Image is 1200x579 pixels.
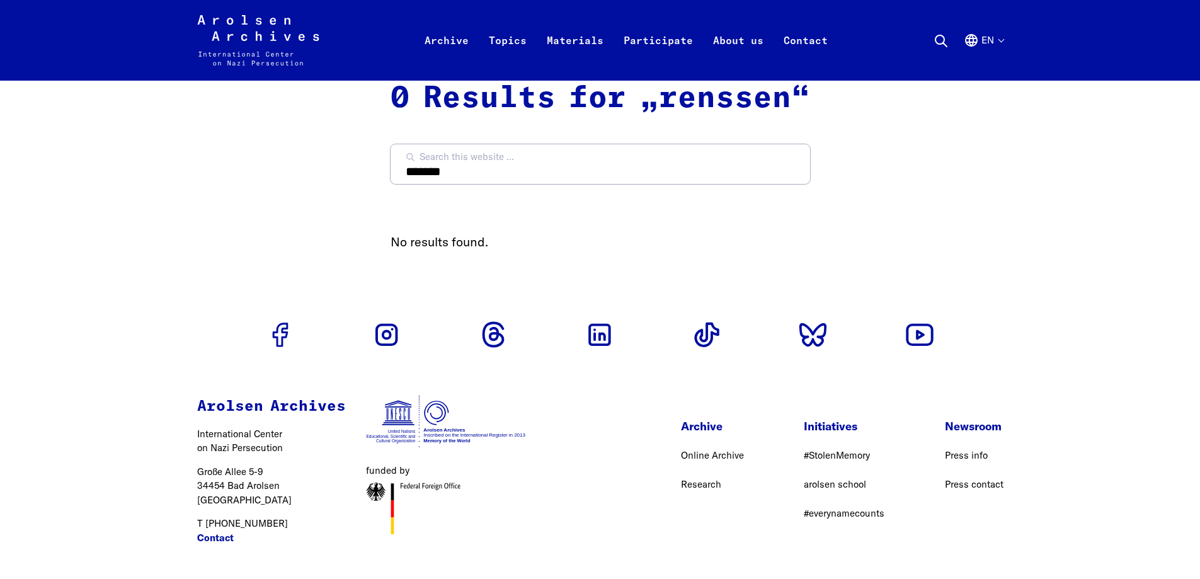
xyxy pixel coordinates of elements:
a: Participate [614,30,703,81]
p: T [PHONE_NUMBER] [197,517,346,545]
p: Initiatives [804,418,884,435]
a: Contact [774,30,838,81]
a: Go to Youtube profile [900,314,940,355]
a: #everynamecounts [804,507,884,519]
a: Go to Threads profile [473,314,513,355]
a: Contact [197,531,234,546]
p: No results found. [391,232,810,251]
a: Press contact [945,478,1003,490]
a: Go to Linkedin profile [580,314,620,355]
p: Archive [681,418,744,435]
a: Go to Bluesky profile [793,314,833,355]
a: About us [703,30,774,81]
a: Archive [414,30,479,81]
a: Topics [479,30,537,81]
a: Online Archive [681,449,744,461]
a: #StolenMemory [804,449,870,461]
a: Go to Instagram profile [367,314,407,355]
p: International Center on Nazi Persecution [197,427,346,456]
a: Materials [537,30,614,81]
p: Newsroom [945,418,1003,435]
h2: 0 Results for „renssen“ [391,81,810,117]
figcaption: funded by [366,464,527,478]
p: Große Allee 5-9 34454 Bad Arolsen [GEOGRAPHIC_DATA] [197,465,346,508]
a: arolsen school [804,478,866,490]
a: Go to Facebook profile [260,314,300,355]
nav: Footer [681,418,1003,532]
button: English, language selection [964,33,1003,78]
a: Press info [945,449,988,461]
a: Research [681,478,721,490]
nav: Primary [414,15,838,66]
strong: Arolsen Archives [197,399,346,414]
a: Go to Tiktok profile [687,314,727,355]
